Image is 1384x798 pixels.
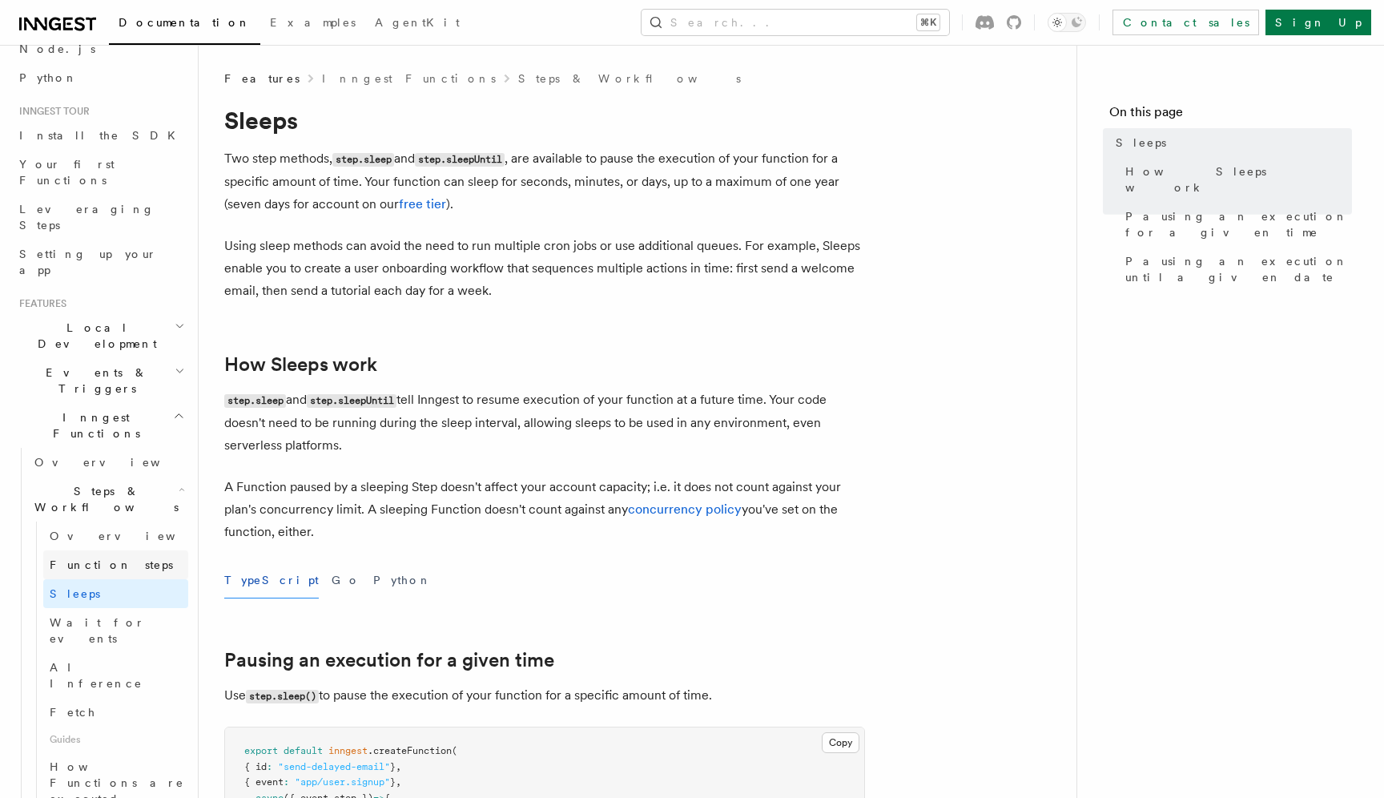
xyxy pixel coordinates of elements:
a: Steps & Workflows [518,71,741,87]
span: Steps & Workflows [28,483,179,515]
span: } [390,776,396,788]
span: { event [244,776,284,788]
span: Install the SDK [19,129,185,142]
button: Go [332,562,360,598]
h1: Sleeps [224,106,865,135]
a: Contact sales [1112,10,1259,35]
a: Install the SDK [13,121,188,150]
a: Python [13,63,188,92]
span: Overview [34,456,199,469]
code: step.sleepUntil [415,153,505,167]
a: Setting up your app [13,240,188,284]
span: Leveraging Steps [19,203,155,232]
code: step.sleep() [246,690,319,703]
button: Steps & Workflows [28,477,188,522]
span: Inngest Functions [13,409,173,441]
span: : [284,776,289,788]
a: How Sleeps work [1119,157,1352,202]
span: Overview [50,530,215,542]
p: A Function paused by a sleeping Step doesn't affect your account capacity; i.e. it does not count... [224,476,865,543]
span: Events & Triggers [13,365,175,397]
span: Node.js [19,42,95,55]
button: Inngest Functions [13,403,188,448]
span: Pausing an execution for a given time [1125,208,1352,240]
p: Use to pause the execution of your function for a specific amount of time. [224,684,865,707]
a: Sleeps [1109,128,1352,157]
span: inngest [328,745,368,756]
span: Features [13,297,66,310]
span: Setting up your app [19,248,157,276]
a: AI Inference [43,653,188,698]
span: Pausing an execution until a given date [1125,253,1352,285]
span: export [244,745,278,756]
a: Pausing an execution for a given time [224,649,554,671]
p: Two step methods, and , are available to pause the execution of your function for a specific amou... [224,147,865,216]
span: : [267,761,272,772]
span: How Sleeps work [1125,163,1352,195]
span: Examples [270,16,356,29]
a: Overview [43,522,188,550]
span: Python [19,71,78,84]
span: Local Development [13,320,175,352]
a: Sleeps [43,579,188,608]
code: step.sleep [224,394,286,408]
button: Search...⌘K [642,10,949,35]
button: Toggle dark mode [1048,13,1086,32]
span: default [284,745,323,756]
span: "app/user.signup" [295,776,390,788]
a: free tier [399,196,446,212]
p: Using sleep methods can avoid the need to run multiple cron jobs or use additional queues. For ex... [224,235,865,302]
a: Leveraging Steps [13,195,188,240]
a: concurrency policy [628,502,742,517]
a: How Sleeps work [224,353,377,376]
span: Documentation [119,16,251,29]
a: Examples [260,5,365,43]
a: Overview [28,448,188,477]
span: , [396,761,401,772]
span: "send-delayed-email" [278,761,390,772]
a: Node.js [13,34,188,63]
h4: On this page [1109,103,1352,128]
a: Inngest Functions [322,71,496,87]
span: AI Inference [50,661,143,690]
p: and tell Inngest to resume execution of your function at a future time. Your code doesn't need to... [224,389,865,457]
code: step.sleepUntil [307,394,396,408]
kbd: ⌘K [917,14,939,30]
button: Copy [822,732,859,753]
button: Events & Triggers [13,358,188,403]
button: Local Development [13,313,188,358]
a: Fetch [43,698,188,727]
a: Function steps [43,550,188,579]
code: step.sleep [332,153,394,167]
span: Sleeps [1116,135,1166,151]
a: Pausing an execution for a given time [1119,202,1352,247]
span: } [390,761,396,772]
span: Features [224,71,300,87]
span: Inngest tour [13,105,90,118]
span: Function steps [50,558,173,571]
button: TypeScript [224,562,319,598]
span: Your first Functions [19,158,115,187]
a: Documentation [109,5,260,45]
a: Sign Up [1265,10,1371,35]
button: Python [373,562,432,598]
span: Wait for events [50,616,145,645]
span: Fetch [50,706,96,719]
a: Your first Functions [13,150,188,195]
span: Guides [43,727,188,752]
span: AgentKit [375,16,460,29]
span: Sleeps [50,587,100,600]
span: .createFunction [368,745,452,756]
span: ( [452,745,457,756]
a: AgentKit [365,5,469,43]
a: Pausing an execution until a given date [1119,247,1352,292]
span: { id [244,761,267,772]
a: Wait for events [43,608,188,653]
span: , [396,776,401,788]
